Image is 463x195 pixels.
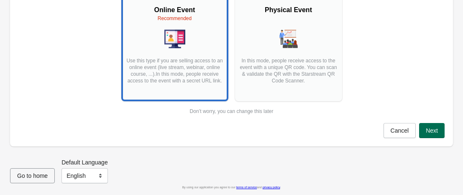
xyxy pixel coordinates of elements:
p: Use this type if you are selling access to an online event (live stream, webinar, online course, ... [125,57,224,91]
a: Go to home [10,172,55,179]
span: Go to home [17,172,48,179]
label: Default Language [61,158,108,167]
span: Next [426,127,438,134]
button: Cancel [384,123,416,138]
h2: Physical Event [239,5,338,15]
div: By using our application you agree to our and . [10,183,453,192]
div: Recommended [125,15,224,22]
img: physical-event-845dc57dcf8a37f45bd70f14adde54f6.png [278,28,299,49]
a: privacy policy [263,186,280,189]
div: Don’t worry, you can change this later [190,108,274,115]
a: terms of service [236,186,257,189]
span: Cancel [391,127,409,134]
p: In this mode, people receive access to the event with a unique QR code. You can scan & validate t... [239,57,338,91]
button: Next [419,123,445,138]
h2: Online Event [125,5,224,15]
button: Go to home [10,168,55,183]
img: online-event-5d64391802a09ceff1f8b055f10f5880.png [164,28,185,49]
